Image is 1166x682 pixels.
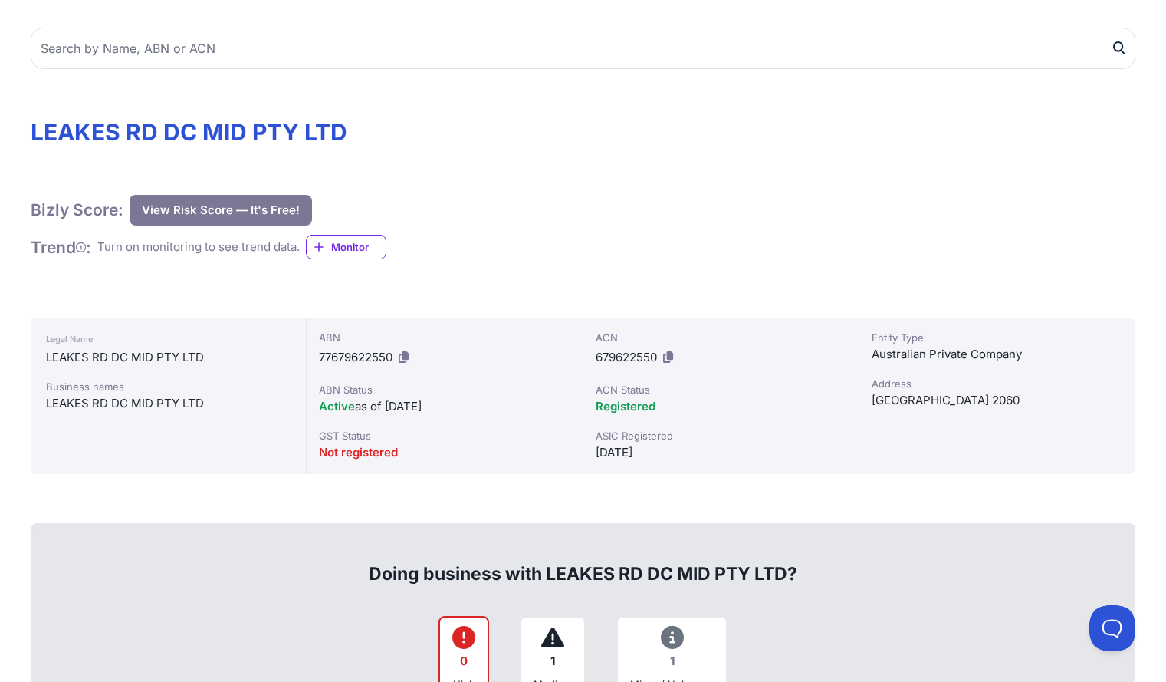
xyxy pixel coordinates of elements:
div: ACN [596,330,846,345]
div: as of [DATE] [319,397,570,416]
h1: LEAKES RD DC MID PTY LTD [31,118,1135,146]
div: Entity Type [872,330,1122,345]
div: LEAKES RD DC MID PTY LTD [46,348,291,367]
h1: Trend : [31,237,91,258]
div: ABN Status [319,382,570,397]
span: 77679622550 [319,350,392,364]
div: ABN [319,330,570,345]
span: Registered [596,399,655,413]
div: [DATE] [596,443,846,462]
div: Australian Private Company [872,345,1122,364]
div: LEAKES RD DC MID PTY LTD [46,394,291,413]
div: 1 [630,647,714,677]
span: Monitor [331,239,386,255]
span: Active [319,399,355,413]
a: Monitor [306,235,386,259]
div: ASIC Registered [596,428,846,443]
div: Legal Name [46,330,291,348]
div: Business names [46,379,291,394]
div: 1 [534,647,572,677]
div: GST Status [319,428,570,443]
div: Address [872,376,1122,391]
h1: Bizly Score: [31,199,123,220]
div: Turn on monitoring to see trend data. [97,239,300,256]
button: View Risk Score — It's Free! [130,195,312,226]
div: Doing business with LEAKES RD DC MID PTY LTD? [48,537,1118,586]
input: Search by Name, ABN or ACN [31,28,1135,69]
span: Not registered [319,445,398,460]
div: 0 [452,647,475,677]
span: 679622550 [596,350,657,364]
div: [GEOGRAPHIC_DATA] 2060 [872,391,1122,410]
div: ACN Status [596,382,846,397]
iframe: Toggle Customer Support [1089,605,1135,651]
